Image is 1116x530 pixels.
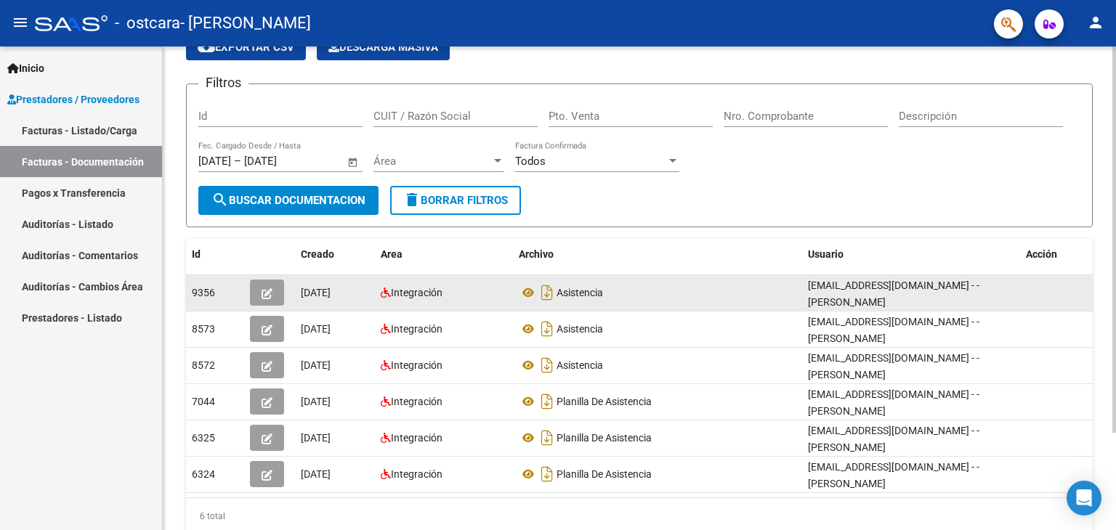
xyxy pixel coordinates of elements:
span: Planilla De Asistencia [557,468,652,480]
div: Open Intercom Messenger [1067,481,1101,515]
datatable-header-cell: Creado [295,239,375,270]
span: Archivo [519,248,554,260]
span: Exportar CSV [198,41,294,54]
span: [DATE] [301,323,331,335]
span: Integración [391,396,442,407]
span: Inicio [7,60,44,76]
mat-icon: cloud_download [198,38,215,55]
span: Integración [391,287,442,298]
span: [DATE] [301,396,331,407]
span: Prestadores / Proveedores [7,91,139,107]
span: [DATE] [301,287,331,298]
h3: Filtros [198,73,248,93]
span: Integración [391,323,442,335]
span: Borrar Filtros [403,194,508,207]
span: [DATE] [301,432,331,444]
button: Borrar Filtros [390,186,521,215]
button: Descarga Masiva [317,34,450,60]
datatable-header-cell: Usuario [802,239,1020,270]
span: Acción [1026,248,1057,260]
datatable-header-cell: Archivo [513,239,802,270]
span: [DATE] [301,359,331,371]
span: Integración [391,468,442,480]
datatable-header-cell: Acción [1020,239,1093,270]
i: Descargar documento [538,317,557,341]
span: [EMAIL_ADDRESS][DOMAIN_NAME] - - [PERSON_NAME] [808,461,979,489]
span: Creado [301,248,334,260]
i: Descargar documento [538,462,557,486]
mat-icon: person [1087,14,1104,31]
span: Id [192,248,201,260]
i: Descargar documento [538,281,557,304]
span: – [234,155,241,168]
span: [EMAIL_ADDRESS][DOMAIN_NAME] - - [PERSON_NAME] [808,388,979,417]
button: Exportar CSV [186,34,306,60]
span: - [PERSON_NAME] [180,7,311,39]
span: Planilla De Asistencia [557,432,652,444]
span: [EMAIL_ADDRESS][DOMAIN_NAME] - - [PERSON_NAME] [808,316,979,344]
span: 8573 [192,323,215,335]
span: Area [381,248,403,260]
span: Descarga Masiva [328,41,438,54]
span: Asistencia [557,323,603,335]
span: Área [373,155,491,168]
mat-icon: search [211,191,229,208]
span: Integración [391,432,442,444]
span: Usuario [808,248,844,260]
span: [DATE] [301,468,331,480]
button: Buscar Documentacion [198,186,379,215]
span: 6325 [192,432,215,444]
input: Fecha inicio [198,155,231,168]
span: [EMAIL_ADDRESS][DOMAIN_NAME] - - [PERSON_NAME] [808,280,979,308]
input: Fecha fin [244,155,315,168]
span: - ostcara [115,7,180,39]
span: Asistencia [557,359,603,371]
button: Open calendar [345,154,362,171]
span: Integración [391,359,442,371]
span: [EMAIL_ADDRESS][DOMAIN_NAME] - - [PERSON_NAME] [808,352,979,380]
span: 7044 [192,396,215,407]
i: Descargar documento [538,426,557,449]
datatable-header-cell: Id [186,239,244,270]
mat-icon: delete [403,191,421,208]
span: Planilla De Asistencia [557,396,652,407]
span: 9356 [192,287,215,298]
mat-icon: menu [12,14,29,31]
span: [EMAIL_ADDRESS][DOMAIN_NAME] - - [PERSON_NAME] [808,425,979,453]
datatable-header-cell: Area [375,239,513,270]
span: Buscar Documentacion [211,194,365,207]
span: 6324 [192,468,215,480]
i: Descargar documento [538,354,557,377]
i: Descargar documento [538,390,557,413]
span: 8572 [192,359,215,371]
span: Todos [515,155,546,168]
span: Asistencia [557,287,603,298]
app-download-masive: Descarga masiva de comprobantes (adjuntos) [317,34,450,60]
